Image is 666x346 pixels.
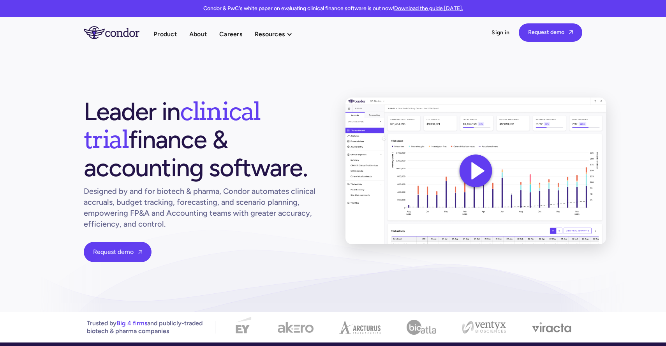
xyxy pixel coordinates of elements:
[255,29,285,39] div: Resources
[84,242,152,262] a: Request demo
[87,319,203,335] p: Trusted by and publicly-traded biotech & pharma companies
[203,5,463,12] p: Condor & PwC's white paper on evaluating clinical finance software is out now!
[84,186,321,229] h1: Designed by and for biotech & pharma, Condor automates clinical accruals, budget tracking, foreca...
[255,29,300,39] div: Resources
[153,29,177,39] a: Product
[138,250,142,255] span: 
[189,29,207,39] a: About
[219,29,242,39] a: Careers
[84,26,153,39] a: home
[84,96,260,154] span: clinical trial
[84,98,321,182] h1: Leader in finance & accounting software.
[394,5,463,12] a: Download the guide [DATE].
[116,319,147,327] span: Big 4 firms
[569,30,573,35] span: 
[492,29,509,37] a: Sign in
[519,23,582,42] a: Request demo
